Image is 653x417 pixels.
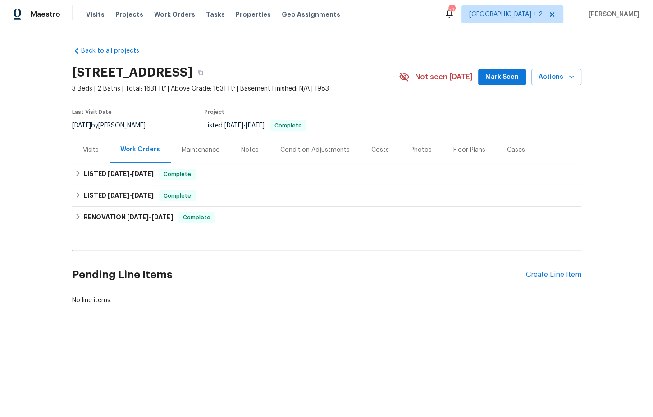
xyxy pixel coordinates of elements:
[271,123,306,128] span: Complete
[205,109,224,115] span: Project
[205,122,306,129] span: Listed
[72,254,526,296] h2: Pending Line Items
[108,171,154,177] span: -
[72,109,112,115] span: Last Visit Date
[485,72,519,83] span: Mark Seen
[72,46,159,55] a: Back to all projects
[86,10,105,19] span: Visits
[469,10,543,19] span: [GEOGRAPHIC_DATA] + 2
[453,145,485,154] div: Floor Plans
[72,120,156,131] div: by [PERSON_NAME]
[241,145,259,154] div: Notes
[108,192,129,199] span: [DATE]
[411,145,432,154] div: Photos
[72,296,581,305] div: No line items.
[526,271,581,279] div: Create Line Item
[539,72,574,83] span: Actions
[115,10,143,19] span: Projects
[127,214,149,220] span: [DATE]
[84,169,154,180] h6: LISTED
[84,212,173,223] h6: RENOVATION
[72,122,91,129] span: [DATE]
[282,10,340,19] span: Geo Assignments
[72,163,581,185] div: LISTED [DATE]-[DATE]Complete
[531,69,581,86] button: Actions
[507,145,525,154] div: Cases
[31,10,60,19] span: Maestro
[224,122,265,129] span: -
[179,213,214,222] span: Complete
[84,190,154,201] h6: LISTED
[236,10,271,19] span: Properties
[132,171,154,177] span: [DATE]
[280,145,350,154] div: Condition Adjustments
[246,122,265,129] span: [DATE]
[160,191,195,200] span: Complete
[120,145,160,154] div: Work Orders
[182,145,219,154] div: Maintenance
[224,122,243,129] span: [DATE]
[108,171,129,177] span: [DATE]
[127,214,173,220] span: -
[371,145,389,154] div: Costs
[448,5,455,14] div: 53
[192,64,209,81] button: Copy Address
[132,192,154,199] span: [DATE]
[72,68,192,77] h2: [STREET_ADDRESS]
[206,11,225,18] span: Tasks
[72,185,581,207] div: LISTED [DATE]-[DATE]Complete
[83,145,99,154] div: Visits
[151,214,173,220] span: [DATE]
[160,170,195,179] span: Complete
[108,192,154,199] span: -
[72,84,399,93] span: 3 Beds | 2 Baths | Total: 1631 ft² | Above Grade: 1631 ft² | Basement Finished: N/A | 1983
[154,10,195,19] span: Work Orders
[72,207,581,228] div: RENOVATION [DATE]-[DATE]Complete
[585,10,639,19] span: [PERSON_NAME]
[415,73,473,82] span: Not seen [DATE]
[478,69,526,86] button: Mark Seen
